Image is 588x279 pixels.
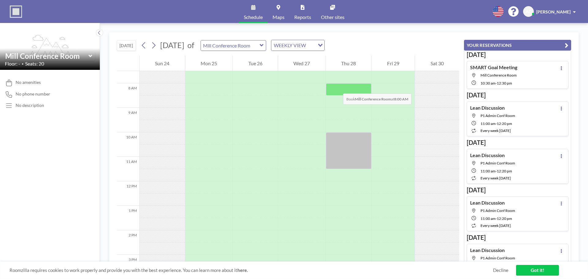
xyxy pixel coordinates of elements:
button: [DATE] [117,40,136,51]
span: 11:00 AM [481,216,496,221]
span: - [496,81,497,85]
span: - [496,121,497,126]
span: No phone number [16,91,50,97]
span: - [496,169,497,173]
div: 10 AM [117,132,139,157]
a: Decline [493,267,508,273]
span: Mill Conference Room [481,73,517,77]
span: No amenities [16,80,41,85]
span: Reports [294,15,311,20]
span: Floor: - [5,61,20,67]
div: Thu 28 [326,56,371,71]
span: P1 Admin Conf Room [481,256,515,260]
h3: [DATE] [467,186,568,194]
span: Roomzilla requires cookies to work properly and provide you with the best experience. You can lea... [9,267,493,273]
span: Seats: 20 [25,61,44,67]
div: Mon 25 [185,56,233,71]
div: No description [16,103,44,108]
div: Tue 26 [233,56,278,71]
input: Mill Conference Room [201,40,260,51]
span: [DATE] [160,40,184,50]
h3: [DATE] [467,91,568,99]
span: [PERSON_NAME] [536,9,571,14]
button: YOUR RESERVATIONS [464,40,571,51]
h4: SMART Goal Meeting [470,64,517,70]
span: every week [DATE] [481,128,511,133]
span: 12:30 PM [497,81,512,85]
span: • [22,62,24,66]
input: Mill Conference Room [5,51,89,60]
h4: Lean Discussion [470,247,505,253]
h3: [DATE] [467,234,568,241]
div: Sun 24 [140,56,185,71]
span: 11:00 AM [481,169,496,173]
b: Mill Conference Room [355,97,391,101]
span: 11:00 AM [481,121,496,126]
a: here. [237,267,248,273]
span: every week [DATE] [481,176,511,180]
span: 12:20 PM [497,121,512,126]
h4: Lean Discussion [470,105,505,111]
span: P1 Admin Conf Room [481,208,515,213]
div: 9 AM [117,108,139,132]
span: 10:30 AM [481,81,496,85]
span: AC [526,9,531,14]
div: 7 AM [117,59,139,83]
span: P1 Admin Conf Room [481,161,515,165]
img: organization-logo [10,6,22,18]
a: Got it! [516,265,559,276]
div: 12 PM [117,181,139,206]
span: P1 Admin Conf Room [481,113,515,118]
span: of [187,40,194,50]
div: 1 PM [117,206,139,230]
b: 8:00 AM [394,97,408,101]
span: every week [DATE] [481,223,511,228]
span: 12:20 PM [497,169,512,173]
h4: Lean Discussion [470,152,505,158]
div: 11 AM [117,157,139,181]
h3: [DATE] [467,139,568,146]
span: Other sites [321,15,345,20]
div: Sat 30 [415,56,459,71]
div: Fri 29 [372,56,415,71]
span: WEEKLY VIEW [273,41,307,49]
div: Wed 27 [278,56,326,71]
div: 8 AM [117,83,139,108]
h3: [DATE] [467,51,568,58]
span: - [496,216,497,221]
h4: Lean Discussion [470,200,505,206]
input: Search for option [308,41,314,49]
span: Book at [343,93,412,105]
span: Schedule [244,15,263,20]
div: 2 PM [117,230,139,255]
span: Maps [273,15,285,20]
div: Search for option [271,40,324,51]
span: 12:20 PM [497,216,512,221]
